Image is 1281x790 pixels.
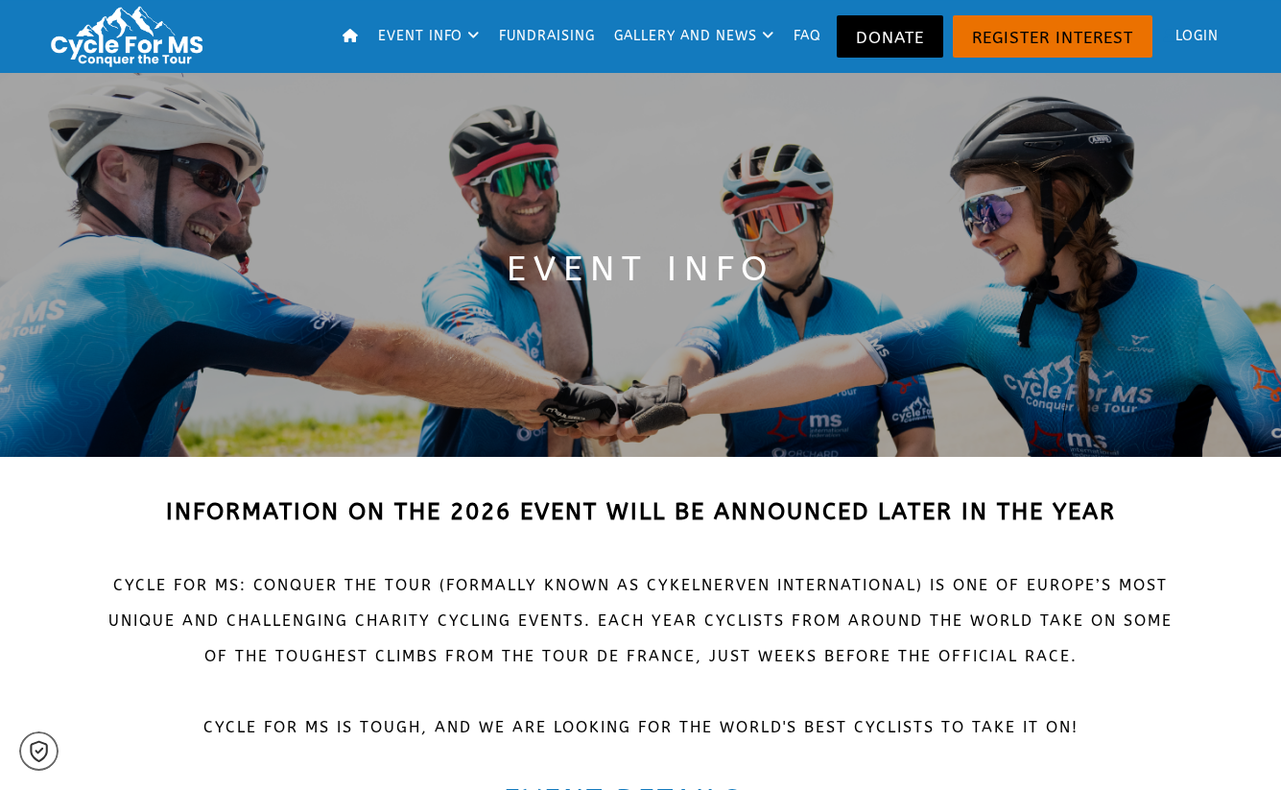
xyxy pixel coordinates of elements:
img: Cycle for MS: Conquer the Tour [43,4,219,69]
strong: INFORMATION ON THE 2026 EVENT WILL BE ANNOUNCED LATER IN THE YEAR [166,498,1116,525]
a: Cookie settings [19,731,59,771]
a: Donate [837,15,943,58]
span: Event Info [507,249,774,289]
a: Register Interest [953,15,1152,58]
a: Login [1157,5,1226,68]
span: CYCLE FOR MS: Conquer the Tour (formally known as Cykelnerven International) IS ONE OF EUROPE’S M... [108,505,1173,736]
